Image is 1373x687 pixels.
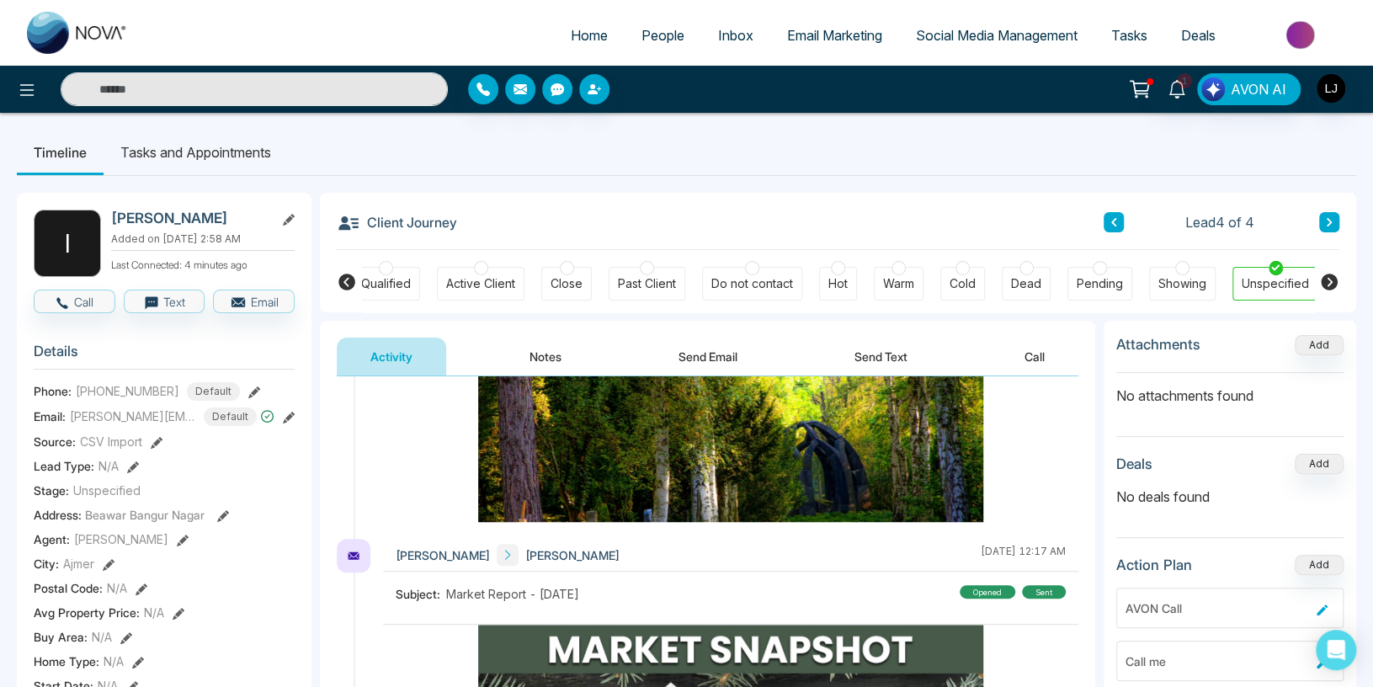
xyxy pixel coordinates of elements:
[34,382,72,400] span: Phone:
[496,338,595,375] button: Notes
[950,275,976,292] div: Cold
[34,555,59,572] span: City :
[1295,335,1344,355] button: Add
[337,338,446,375] button: Activity
[1295,337,1344,351] span: Add
[63,555,94,572] span: Ajmer
[525,546,620,564] span: [PERSON_NAME]
[701,19,770,51] a: Inbox
[645,338,771,375] button: Send Email
[446,275,515,292] div: Active Client
[1116,373,1344,406] p: No attachments found
[770,19,899,51] a: Email Marketing
[80,433,142,450] span: CSV Import
[124,290,205,313] button: Text
[899,19,1094,51] a: Social Media Management
[34,433,76,450] span: Source:
[34,579,103,597] span: Postal Code :
[916,27,1078,44] span: Social Media Management
[73,482,141,499] span: Unspecified
[1022,585,1066,599] div: sent
[718,27,753,44] span: Inbox
[571,27,608,44] span: Home
[1177,73,1192,88] span: 1
[27,12,128,54] img: Nova CRM Logo
[1116,336,1200,353] h3: Attachments
[1185,212,1254,232] span: Lead 4 of 4
[98,457,119,475] span: N/A
[1126,652,1310,670] div: Call me
[1241,16,1363,54] img: Market-place.gif
[111,254,295,273] p: Last Connected: 4 minutes ago
[1158,275,1206,292] div: Showing
[991,338,1078,375] button: Call
[204,407,257,426] span: Default
[187,382,240,401] span: Default
[625,19,701,51] a: People
[1157,73,1197,103] a: 1
[34,652,99,670] span: Home Type :
[1094,19,1164,51] a: Tasks
[337,210,457,235] h3: Client Journey
[213,290,295,313] button: Email
[111,232,295,247] p: Added on [DATE] 2:58 AM
[34,628,88,646] span: Buy Area :
[1126,599,1310,617] div: AVON Call
[34,210,101,277] div: l
[1242,275,1309,292] div: Unspecified
[828,275,848,292] div: Hot
[17,130,104,175] li: Timeline
[34,530,70,548] span: Agent:
[74,530,168,548] span: [PERSON_NAME]
[34,407,66,425] span: Email:
[396,585,446,603] span: Subject:
[107,579,127,597] span: N/A
[76,382,179,400] span: [PHONE_NUMBER]
[1111,27,1147,44] span: Tasks
[1317,74,1345,103] img: User Avatar
[104,652,124,670] span: N/A
[34,457,94,475] span: Lead Type:
[1181,27,1216,44] span: Deals
[446,585,579,603] span: Market Report - [DATE]
[34,506,205,524] span: Address:
[144,604,164,621] span: N/A
[641,27,684,44] span: People
[1231,79,1286,99] span: AVON AI
[821,338,941,375] button: Send Text
[711,275,793,292] div: Do not contact
[1197,73,1301,105] button: AVON AI
[551,275,583,292] div: Close
[960,585,1015,599] div: Opened
[618,275,676,292] div: Past Client
[1116,487,1344,507] p: No deals found
[1077,275,1123,292] div: Pending
[104,130,288,175] li: Tasks and Appointments
[34,290,115,313] button: Call
[1011,275,1041,292] div: Dead
[1164,19,1232,51] a: Deals
[34,482,69,499] span: Stage:
[981,544,1066,566] div: [DATE] 12:17 AM
[787,27,882,44] span: Email Marketing
[883,275,914,292] div: Warm
[1116,455,1152,472] h3: Deals
[111,210,268,226] h2: [PERSON_NAME]
[1295,454,1344,474] button: Add
[34,343,295,369] h3: Details
[396,546,490,564] span: [PERSON_NAME]
[85,508,205,522] span: Beawar Bangur Nagar
[1201,77,1225,101] img: Lead Flow
[92,628,112,646] span: N/A
[1116,557,1192,573] h3: Action Plan
[34,604,140,621] span: Avg Property Price :
[1295,555,1344,575] button: Add
[554,19,625,51] a: Home
[361,275,411,292] div: Qualified
[1316,630,1356,670] div: Open Intercom Messenger
[70,407,196,425] span: [PERSON_NAME][EMAIL_ADDRESS][DOMAIN_NAME]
